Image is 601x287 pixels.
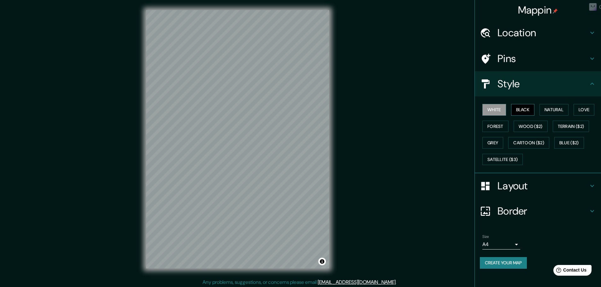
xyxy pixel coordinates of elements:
[498,205,588,217] h4: Border
[482,154,523,165] button: Satellite ($3)
[545,262,594,280] iframe: Help widget launcher
[553,121,589,132] button: Terrain ($2)
[475,173,601,198] div: Layout
[518,4,558,16] h4: Mappin
[318,279,396,285] a: [EMAIL_ADDRESS][DOMAIN_NAME]
[498,26,588,39] h4: Location
[482,137,503,149] button: Grey
[482,121,509,132] button: Forest
[482,239,520,250] div: A4
[397,278,398,286] div: .
[203,278,397,286] p: Any problems, suggestions, or concerns please email .
[480,257,527,269] button: Create your map
[553,9,558,14] img: pin-icon.png
[475,46,601,71] div: Pins
[514,121,548,132] button: Wood ($2)
[398,278,399,286] div: .
[475,20,601,45] div: Location
[498,77,588,90] h4: Style
[539,104,569,116] button: Natural
[146,10,329,268] canvas: Map
[508,137,549,149] button: Cartoon ($2)
[318,258,326,265] button: Toggle attribution
[554,137,584,149] button: Blue ($2)
[574,104,594,116] button: Love
[498,180,588,192] h4: Layout
[511,104,535,116] button: Black
[475,198,601,224] div: Border
[482,234,489,239] label: Size
[498,52,588,65] h4: Pins
[475,71,601,96] div: Style
[482,104,506,116] button: White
